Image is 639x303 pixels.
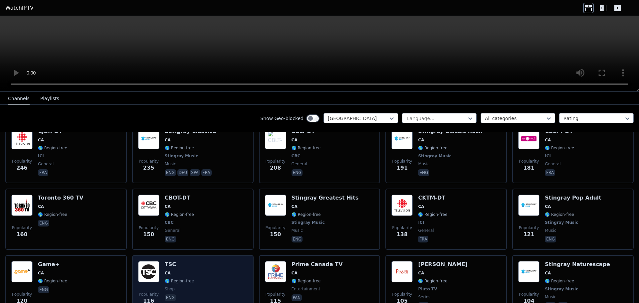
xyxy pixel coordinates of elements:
[391,195,413,216] img: CKTM-DT
[201,169,212,176] p: fra
[292,137,298,143] span: CA
[165,145,194,151] span: 🌎 Region-free
[11,195,33,216] img: Toronto 360 TV
[292,212,321,217] span: 🌎 Region-free
[292,270,298,276] span: CA
[38,153,44,159] span: ICI
[266,292,286,297] span: Popularity
[38,161,54,167] span: general
[545,169,555,176] p: fra
[165,169,176,176] p: eng
[292,195,359,201] h6: Stingray Greatest Hits
[265,128,286,149] img: CBLT-DT
[418,212,447,217] span: 🌎 Region-free
[177,169,189,176] p: deu
[545,278,574,284] span: 🌎 Region-free
[292,261,343,268] h6: Prime Canada TV
[165,228,180,233] span: general
[292,161,307,167] span: general
[397,164,408,172] span: 191
[391,261,413,282] img: Frasier
[38,169,48,176] p: fra
[165,153,198,159] span: Stingray Music
[519,225,539,230] span: Popularity
[138,128,159,149] img: Stingray Classica
[392,159,412,164] span: Popularity
[418,261,468,268] h6: [PERSON_NAME]
[38,261,67,268] h6: Game+
[38,286,49,293] p: eng
[5,4,34,12] a: WatchIPTV
[545,212,574,217] span: 🌎 Region-free
[545,286,578,292] span: Stingray Music
[523,164,534,172] span: 181
[38,204,44,209] span: CA
[545,195,601,201] h6: Stingray Pop Adult
[165,236,176,242] p: eng
[143,164,154,172] span: 235
[418,278,447,284] span: 🌎 Region-free
[138,261,159,282] img: TSC
[545,137,551,143] span: CA
[165,294,176,301] p: eng
[418,195,447,201] h6: CKTM-DT
[165,204,171,209] span: CA
[292,145,321,151] span: 🌎 Region-free
[418,286,437,292] span: Pluto TV
[265,195,286,216] img: Stingray Greatest Hits
[292,236,303,242] p: eng
[418,228,434,233] span: general
[265,261,286,282] img: Prime Canada TV
[292,228,303,233] span: music
[12,292,32,297] span: Popularity
[418,169,429,176] p: eng
[418,236,428,242] p: fra
[40,92,59,105] button: Playlists
[165,220,174,225] span: CBC
[545,270,551,276] span: CA
[292,204,298,209] span: CA
[518,128,539,149] img: CBLFT-DT
[165,261,194,268] h6: TSC
[266,159,286,164] span: Popularity
[545,228,556,233] span: music
[12,159,32,164] span: Popularity
[16,164,27,172] span: 246
[38,220,49,227] p: eng
[38,145,67,151] span: 🌎 Region-free
[418,161,429,167] span: music
[165,212,194,217] span: 🌎 Region-free
[12,225,32,230] span: Popularity
[139,225,159,230] span: Popularity
[545,261,610,268] h6: Stingray Naturescape
[165,278,194,284] span: 🌎 Region-free
[165,270,171,276] span: CA
[38,270,44,276] span: CA
[16,230,27,238] span: 160
[292,294,302,301] p: pan
[418,153,451,159] span: Stingray Music
[418,220,424,225] span: ICI
[270,230,281,238] span: 150
[519,159,539,164] span: Popularity
[545,294,556,300] span: music
[392,225,412,230] span: Popularity
[545,220,578,225] span: Stingray Music
[397,230,408,238] span: 138
[523,230,534,238] span: 121
[418,145,447,151] span: 🌎 Region-free
[292,286,320,292] span: entertainment
[139,159,159,164] span: Popularity
[391,128,413,149] img: Stingray Classic Rock
[292,169,303,176] p: eng
[545,161,560,167] span: general
[545,204,551,209] span: CA
[38,137,44,143] span: CA
[8,92,30,105] button: Channels
[518,261,539,282] img: Stingray Naturescape
[38,278,67,284] span: 🌎 Region-free
[292,153,301,159] span: CBC
[270,164,281,172] span: 208
[545,236,556,242] p: eng
[190,169,200,176] p: spa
